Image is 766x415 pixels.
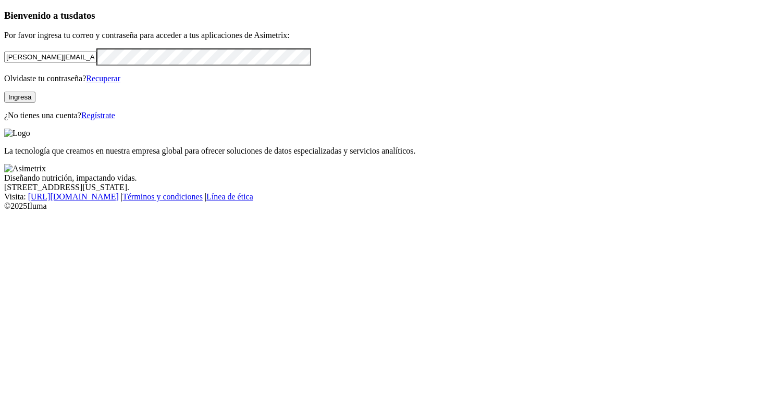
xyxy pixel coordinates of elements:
[28,192,119,201] a: [URL][DOMAIN_NAME]
[73,10,95,21] span: datos
[4,31,762,40] p: Por favor ingresa tu correo y contraseña para acceder a tus aplicaciones de Asimetrix:
[122,192,203,201] a: Términos y condiciones
[4,52,96,62] input: Tu correo
[4,10,762,21] h3: Bienvenido a tus
[4,192,762,202] div: Visita : | |
[86,74,120,83] a: Recuperar
[4,173,762,183] div: Diseñando nutrición, impactando vidas.
[206,192,253,201] a: Línea de ética
[4,146,762,156] p: La tecnología que creamos en nuestra empresa global para ofrecer soluciones de datos especializad...
[4,111,762,120] p: ¿No tienes una cuenta?
[4,92,35,103] button: Ingresa
[81,111,115,120] a: Regístrate
[4,74,762,83] p: Olvidaste tu contraseña?
[4,164,46,173] img: Asimetrix
[4,202,762,211] div: © 2025 Iluma
[4,129,30,138] img: Logo
[4,183,762,192] div: [STREET_ADDRESS][US_STATE].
